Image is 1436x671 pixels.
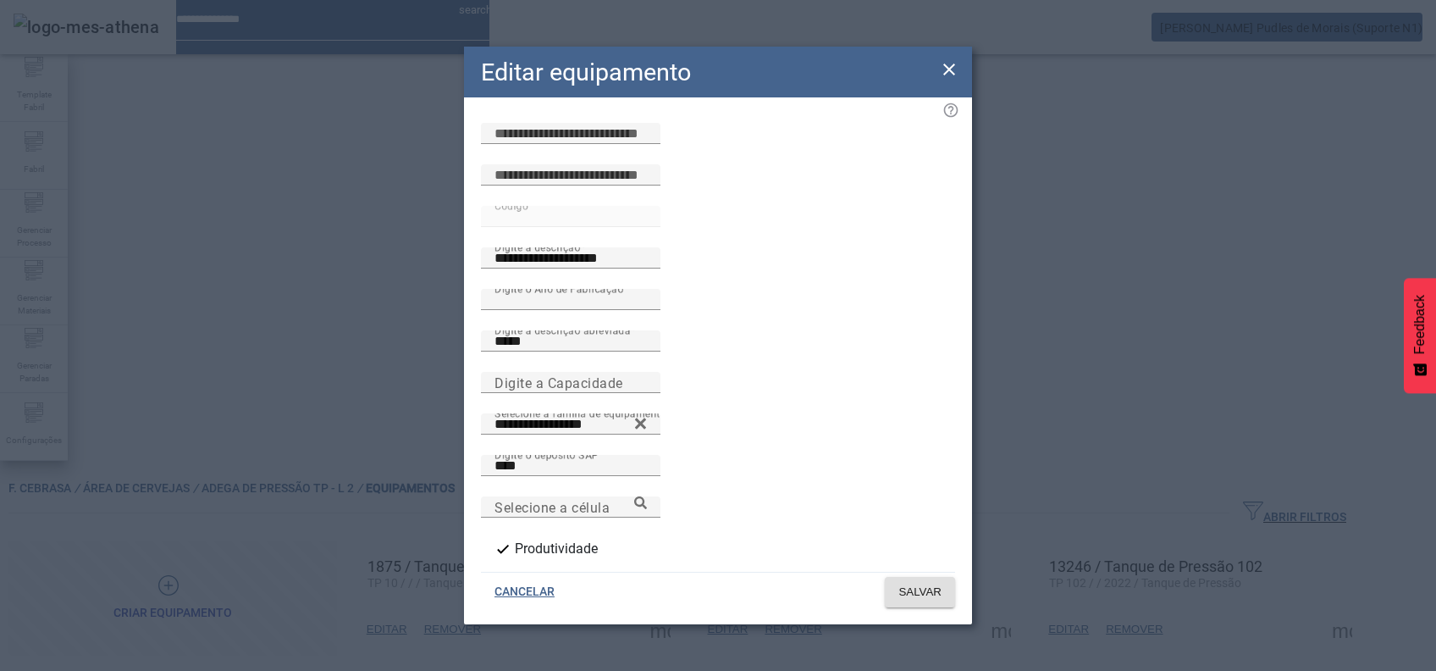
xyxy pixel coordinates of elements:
input: Number [494,414,647,435]
span: Feedback [1412,295,1428,354]
mat-label: Selecione a célula [494,499,610,515]
h2: Editar equipamento [481,54,691,91]
mat-label: Digite a descrição abreviada [494,324,631,335]
mat-label: Digite a descrição [494,241,580,252]
mat-label: Digite a Capacidade [494,374,623,391]
mat-label: Selecione a família de equipamento [494,407,666,419]
input: Number [494,497,647,518]
button: SALVAR [885,577,955,607]
label: Produtividade [511,539,598,559]
mat-label: Digite o depósito SAP [494,448,599,460]
span: SALVAR [898,584,942,601]
button: CANCELAR [481,577,568,607]
button: Feedback - Mostrar pesquisa [1404,278,1436,393]
mat-label: Digite o Ano de Fabricação [494,282,623,294]
span: CANCELAR [494,584,555,601]
mat-label: Código [494,199,528,211]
